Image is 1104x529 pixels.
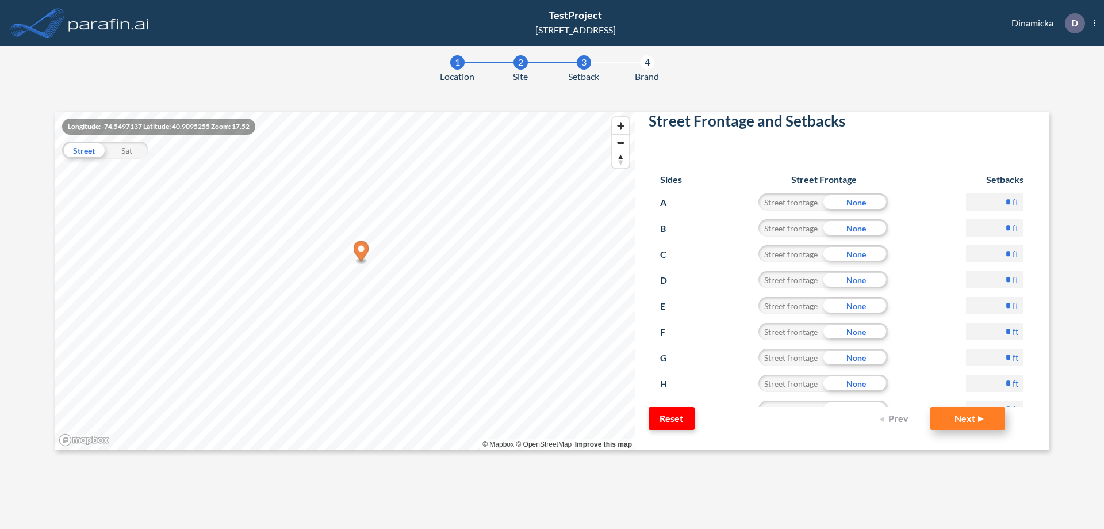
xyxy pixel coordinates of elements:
[575,440,632,448] a: Improve this map
[1013,352,1019,363] label: ft
[747,174,900,185] h6: Street Frontage
[758,245,823,262] div: Street frontage
[55,112,635,450] canvas: Map
[660,323,681,341] p: F
[649,407,695,430] button: Reset
[994,13,1095,33] div: Dinamicka
[823,297,888,314] div: None
[450,55,465,70] div: 1
[535,23,616,37] div: [STREET_ADDRESS]
[62,142,105,159] div: Street
[930,407,1005,430] button: Next
[59,433,109,447] a: Mapbox homepage
[549,9,602,21] span: TestProject
[440,70,474,83] span: Location
[354,241,369,265] div: Map marker
[513,55,528,70] div: 2
[516,440,572,448] a: OpenStreetMap
[758,401,823,418] div: Street frontage
[513,70,528,83] span: Site
[660,193,681,212] p: A
[823,193,888,211] div: None
[1013,404,1019,415] label: ft
[649,112,1035,135] h2: Street Frontage and Setbacks
[660,219,681,238] p: B
[640,55,654,70] div: 4
[1013,326,1019,337] label: ft
[823,271,888,288] div: None
[66,12,151,35] img: logo
[568,70,599,83] span: Setback
[660,349,681,367] p: G
[660,297,681,315] p: E
[1013,248,1019,260] label: ft
[823,245,888,262] div: None
[758,375,823,392] div: Street frontage
[660,401,681,419] p: I
[823,375,888,392] div: None
[758,271,823,288] div: Street frontage
[1013,196,1019,208] label: ft
[1071,18,1078,28] p: D
[823,401,888,418] div: None
[758,323,823,340] div: Street frontage
[62,119,255,135] div: Longitude: -74.5497137 Latitude: 40.9095255 Zoom: 17.52
[758,297,823,314] div: Street frontage
[758,193,823,211] div: Street frontage
[612,135,629,151] span: Zoom out
[1013,378,1019,389] label: ft
[1013,300,1019,311] label: ft
[612,117,629,134] button: Zoom in
[482,440,514,448] a: Mapbox
[823,323,888,340] div: None
[1013,274,1019,286] label: ft
[966,174,1023,185] h6: Setbacks
[823,349,888,366] div: None
[635,70,659,83] span: Brand
[660,174,682,185] h6: Sides
[577,55,591,70] div: 3
[660,375,681,393] p: H
[758,219,823,237] div: Street frontage
[660,271,681,290] p: D
[823,219,888,237] div: None
[612,134,629,151] button: Zoom out
[873,407,919,430] button: Prev
[105,142,148,159] div: Sat
[612,151,629,168] button: Reset bearing to north
[1013,222,1019,234] label: ft
[758,349,823,366] div: Street frontage
[660,245,681,264] p: C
